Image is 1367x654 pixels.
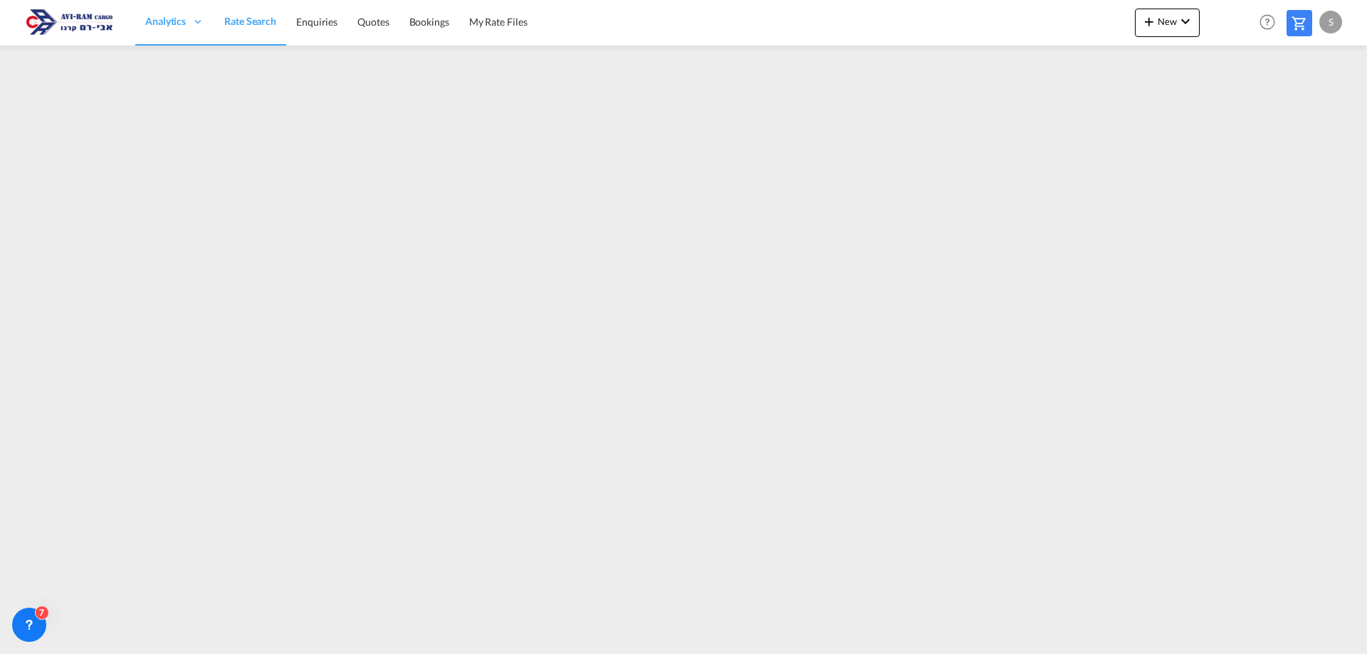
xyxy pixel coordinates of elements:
img: 166978e0a5f911edb4280f3c7a976193.png [21,6,117,38]
div: S [1319,11,1342,33]
md-icon: icon-chevron-down [1177,13,1194,30]
span: My Rate Files [469,16,528,28]
span: New [1141,16,1194,27]
div: Help [1255,10,1287,36]
md-icon: icon-plus 400-fg [1141,13,1158,30]
button: icon-plus 400-fgNewicon-chevron-down [1135,9,1200,37]
span: Bookings [409,16,449,28]
span: Analytics [145,14,186,28]
span: Quotes [357,16,389,28]
span: Rate Search [224,15,276,27]
span: Help [1255,10,1279,34]
span: Enquiries [296,16,337,28]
